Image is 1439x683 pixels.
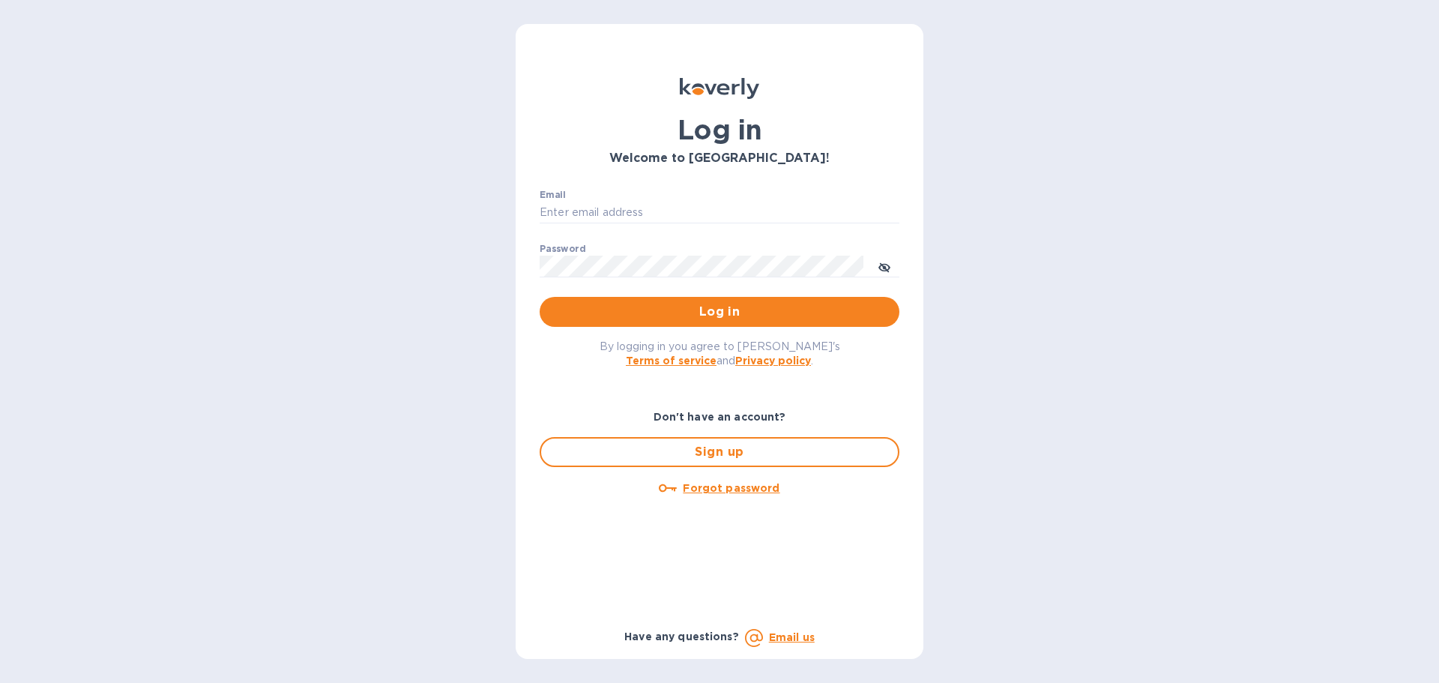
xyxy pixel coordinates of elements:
[683,482,779,494] u: Forgot password
[654,411,786,423] b: Don't have an account?
[553,443,886,461] span: Sign up
[680,78,759,99] img: Koverly
[626,355,717,367] a: Terms of service
[540,190,566,199] label: Email
[769,631,815,643] a: Email us
[540,151,899,166] h3: Welcome to [GEOGRAPHIC_DATA]!
[869,251,899,281] button: toggle password visibility
[540,297,899,327] button: Log in
[540,244,585,253] label: Password
[540,114,899,145] h1: Log in
[600,340,840,367] span: By logging in you agree to [PERSON_NAME]'s and .
[552,303,887,321] span: Log in
[735,355,811,367] a: Privacy policy
[540,202,899,224] input: Enter email address
[624,631,739,643] b: Have any questions?
[540,437,899,467] button: Sign up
